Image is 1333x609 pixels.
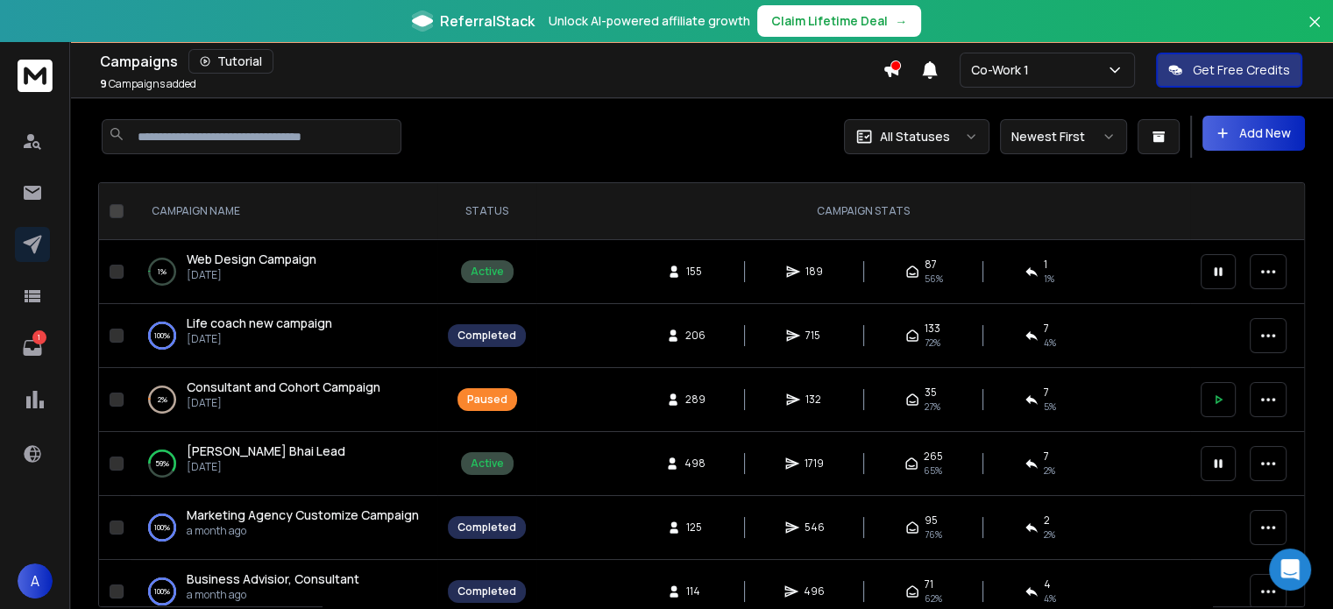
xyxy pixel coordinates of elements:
[925,528,942,542] span: 76 %
[1000,119,1127,154] button: Newest First
[154,519,170,536] p: 100 %
[187,443,345,459] span: [PERSON_NAME] Bhai Lead
[1044,400,1056,414] span: 5 %
[895,12,907,30] span: →
[925,577,933,591] span: 71
[187,443,345,460] a: [PERSON_NAME] Bhai Lead
[1044,450,1049,464] span: 7
[131,183,437,240] th: CAMPAIGN NAME
[187,506,419,524] a: Marketing Agency Customize Campaign
[686,584,704,598] span: 114
[1044,513,1050,528] span: 2
[131,496,437,560] td: 100%Marketing Agency Customize Campaigna month ago
[187,268,316,282] p: [DATE]
[536,183,1190,240] th: CAMPAIGN STATS
[1044,322,1049,336] span: 7
[925,336,940,350] span: 72 %
[154,583,170,600] p: 100 %
[925,591,942,605] span: 62 %
[925,400,940,414] span: 27 %
[187,315,332,331] span: Life coach new campaign
[804,584,825,598] span: 496
[549,12,750,30] p: Unlock AI-powered affiliate growth
[1044,386,1049,400] span: 7
[1193,61,1290,79] p: Get Free Credits
[187,379,380,395] span: Consultant and Cohort Campaign
[100,49,883,74] div: Campaigns
[131,368,437,432] td: 2%Consultant and Cohort Campaign[DATE]
[187,379,380,396] a: Consultant and Cohort Campaign
[685,329,705,343] span: 206
[187,570,359,587] span: Business Advisior, Consultant
[880,128,950,145] p: All Statuses
[15,330,50,365] a: 1
[467,393,507,407] div: Paused
[805,265,823,279] span: 189
[1044,258,1047,272] span: 1
[471,265,504,279] div: Active
[471,457,504,471] div: Active
[18,563,53,598] button: A
[805,393,823,407] span: 132
[925,386,937,400] span: 35
[805,329,823,343] span: 715
[1044,528,1055,542] span: 2 %
[1044,577,1051,591] span: 4
[187,524,419,538] p: a month ago
[1156,53,1302,88] button: Get Free Credits
[187,315,332,332] a: Life coach new campaign
[131,432,437,496] td: 59%[PERSON_NAME] Bhai Lead[DATE]
[925,258,937,272] span: 87
[805,520,825,535] span: 546
[1044,591,1056,605] span: 4 %
[187,588,359,602] p: a month ago
[1044,336,1056,350] span: 4 %
[187,570,359,588] a: Business Advisior, Consultant
[187,332,332,346] p: [DATE]
[131,304,437,368] td: 100%Life coach new campaign[DATE]
[925,322,940,336] span: 133
[158,263,167,280] p: 1 %
[1303,11,1326,53] button: Close banner
[684,457,705,471] span: 498
[187,251,316,267] span: Web Design Campaign
[100,77,196,91] p: Campaigns added
[686,265,704,279] span: 155
[187,396,380,410] p: [DATE]
[188,49,273,74] button: Tutorial
[924,450,943,464] span: 265
[440,11,535,32] span: ReferralStack
[925,513,938,528] span: 95
[686,520,704,535] span: 125
[187,506,419,523] span: Marketing Agency Customize Campaign
[1269,549,1311,591] div: Open Intercom Messenger
[971,61,1036,79] p: Co-Work 1
[131,240,437,304] td: 1%Web Design Campaign[DATE]
[100,76,107,91] span: 9
[1044,272,1054,286] span: 1 %
[457,329,516,343] div: Completed
[155,455,169,472] p: 59 %
[437,183,536,240] th: STATUS
[1202,116,1305,151] button: Add New
[457,520,516,535] div: Completed
[805,457,824,471] span: 1719
[187,460,345,474] p: [DATE]
[457,584,516,598] div: Completed
[1044,464,1055,478] span: 2 %
[187,251,316,268] a: Web Design Campaign
[924,464,942,478] span: 65 %
[925,272,943,286] span: 56 %
[154,327,170,344] p: 100 %
[757,5,921,37] button: Claim Lifetime Deal→
[685,393,705,407] span: 289
[32,330,46,344] p: 1
[158,391,167,408] p: 2 %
